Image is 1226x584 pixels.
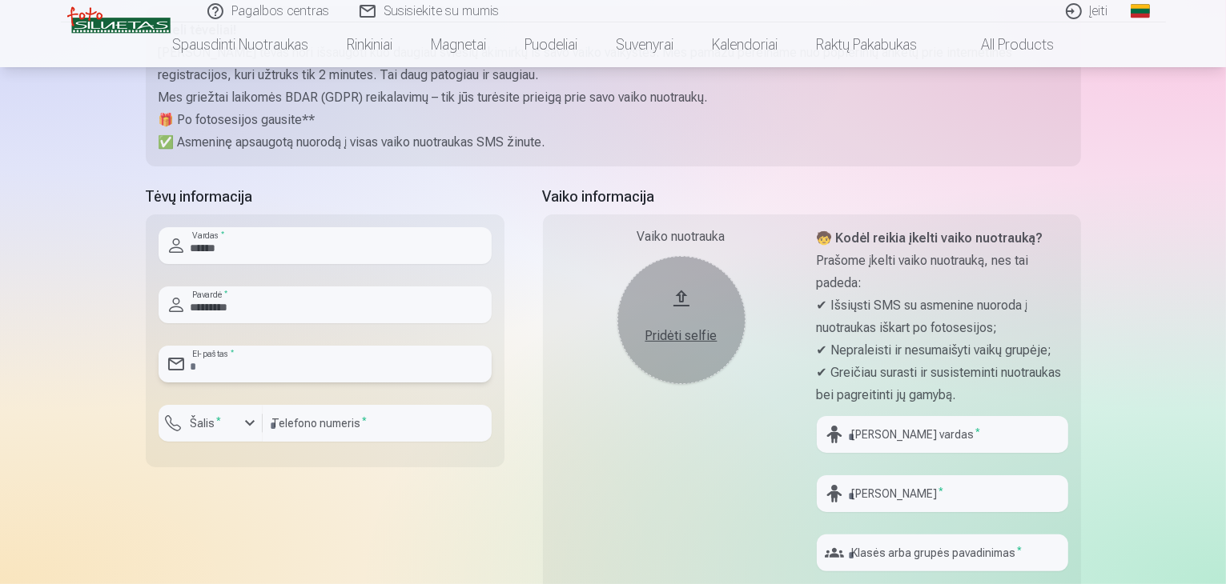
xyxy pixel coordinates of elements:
[412,22,505,67] a: Magnetai
[159,405,263,442] button: Šalis*
[153,22,328,67] a: Spausdinti nuotraukas
[633,326,730,346] div: Pridėti selfie
[597,22,693,67] a: Suvenyrai
[159,86,1068,109] p: Mes griežtai laikomės BDAR (GDPR) reikalavimų – tik jūs turėsite prieigą prie savo vaiko nuotraukų.
[936,22,1073,67] a: All products
[817,339,1068,362] p: ✔ Nepraleisti ir nesumaišyti vaikų grupėje;
[328,22,412,67] a: Rinkiniai
[67,6,171,34] img: /v3
[817,362,1068,406] p: ✔ Greičiau surasti ir susisteminti nuotraukas bei pagreitinti jų gamybą.
[159,131,1068,154] p: ✅ Asmeninę apsaugotą nuorodą į visas vaiko nuotraukas SMS žinute.
[505,22,597,67] a: Puodeliai
[797,22,936,67] a: Raktų pakabukas
[693,22,797,67] a: Kalendoriai
[543,186,1081,208] h5: Vaiko informacija
[556,227,807,246] div: Vaiko nuotrauka
[817,250,1068,294] p: Prašome įkelti vaiko nuotrauką, nes tai padeda:
[817,230,1043,246] strong: 🧒 Kodėl reikia įkelti vaiko nuotrauką?
[817,294,1068,339] p: ✔ Išsiųsti SMS su asmenine nuoroda į nuotraukas iškart po fotosesijos;
[617,256,746,384] button: Pridėti selfie
[184,415,228,431] label: Šalis
[146,186,504,208] h5: Tėvų informacija
[159,109,1068,131] p: 🎁 Po fotosesijos gausite**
